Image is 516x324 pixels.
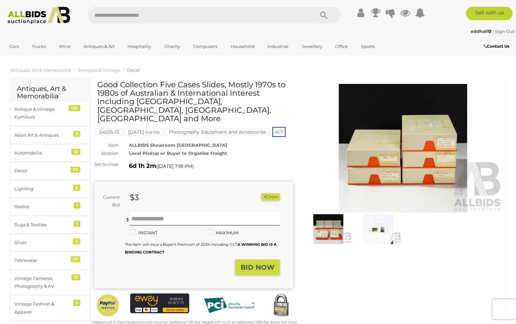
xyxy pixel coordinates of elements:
div: 3 [73,131,80,137]
img: Good Collection Five Cases Slides, Mostly 1970s to 1980s of Australian & International Interest I... [303,84,503,213]
strong: $3 [130,193,139,202]
a: Industrial [263,41,293,52]
a: Decor 93 [10,162,90,180]
h1: Good Collection Five Cases Slides, Mostly 1970s to 1980s of Australian & International Interest I... [97,81,292,123]
div: 93 [70,167,80,173]
a: Trucks [28,41,50,52]
img: Allbids.com.au [4,7,74,24]
span: [DATE] 7:18 PM [158,163,192,169]
label: MAXIMUM [207,229,239,237]
a: Antiques & Art [79,41,119,52]
div: Tablewear [14,257,70,264]
button: BID NOW [235,260,280,275]
strong: 6d 1h 2m [129,162,156,170]
div: 2 [73,185,80,191]
strong: Local Pickup or Buyer to Organise Freight [129,150,227,156]
b: Contact Us [484,44,509,49]
strong: BID NOW [241,263,274,271]
div: 15 [71,149,80,155]
img: eWAY Payment Gateway [130,293,189,313]
div: 4 [73,238,80,244]
a: Radios 1 [10,198,90,216]
div: Item location [89,141,124,157]
span: ( ) [156,164,194,169]
a: 54535-13 [96,129,123,135]
div: 1 [74,221,80,227]
a: Photography Equipment and Accessories [165,129,270,135]
a: Vintage Cameras, Photography & AV 21 [10,270,90,295]
a: Antique & Vintage Furniture 129 [10,100,90,126]
span: ACT [272,127,286,137]
a: Vintage Fashion & Apparel 2 [10,295,90,321]
div: 2 [73,300,80,306]
div: Silver [14,239,70,246]
a: Lighting 2 [10,180,90,198]
div: 27 [71,256,80,262]
strong: ALLBIDS Showroom [GEOGRAPHIC_DATA] [129,142,227,148]
a: Antiques, Art & Memorabilia [10,67,71,73]
a: Hospitality [123,41,156,52]
a: Household [226,41,259,52]
a: eddhall [471,29,493,34]
img: PCI DSS compliant [199,293,258,317]
a: Office [331,41,352,52]
a: Decor [127,67,140,73]
button: Share [261,193,280,200]
div: Vintage Cameras, Photography & AV [14,275,70,290]
span: | [493,29,494,34]
button: Search [307,7,341,24]
strong: eddhall [471,29,492,34]
div: Asian Art & Antiques [14,131,70,139]
a: Sports [357,41,379,52]
div: Vintage Fashion & Apparel [14,300,70,316]
a: Antiques & Vintage [78,67,120,73]
small: This Item will incur a Buyer's Premium of 22.5% including GST. [125,242,276,254]
h2: Antiques, Art & Memorabilia [17,85,84,100]
div: Radios [14,203,70,211]
a: Jewellery [297,41,327,52]
a: Tablewear 27 [10,251,90,269]
a: Sign Out [495,29,514,34]
a: Rugs & Textiles 1 [10,216,90,234]
img: Official PayPal Seal [96,293,120,317]
a: [DATE] curios [124,129,163,135]
img: Good Collection Five Cases Slides, Mostly 1970s to 1980s of Australian & International Interest I... [355,214,402,244]
img: Good Collection Five Cases Slides, Mostly 1970s to 1980s of Australian & International Interest I... [305,214,352,244]
a: Contact Us [484,43,511,50]
div: Lighting [14,185,70,193]
div: Current Bid [94,193,125,209]
a: Asian Art & Antiques 3 [10,126,90,144]
a: Computers [189,41,222,52]
label: INSTANT [130,229,157,237]
div: Rugs & Textiles [14,221,70,229]
div: 21 [71,274,80,280]
a: Wine [54,41,75,52]
a: Silver 4 [10,234,90,251]
a: [GEOGRAPHIC_DATA] [5,52,61,63]
div: Set to close [89,160,124,168]
div: Antique & Vintage Furniture [14,105,70,121]
div: Automobilia [14,149,70,157]
div: 129 [69,105,80,111]
li: Watch this item [254,193,260,200]
a: Sell with us [466,7,513,20]
a: Charity [160,41,185,52]
a: Cars [5,41,23,52]
div: 1 [74,202,80,209]
div: Decor [14,167,70,175]
a: Automobilia 15 [10,144,90,162]
img: Secured by Rapid SSL [269,293,293,318]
